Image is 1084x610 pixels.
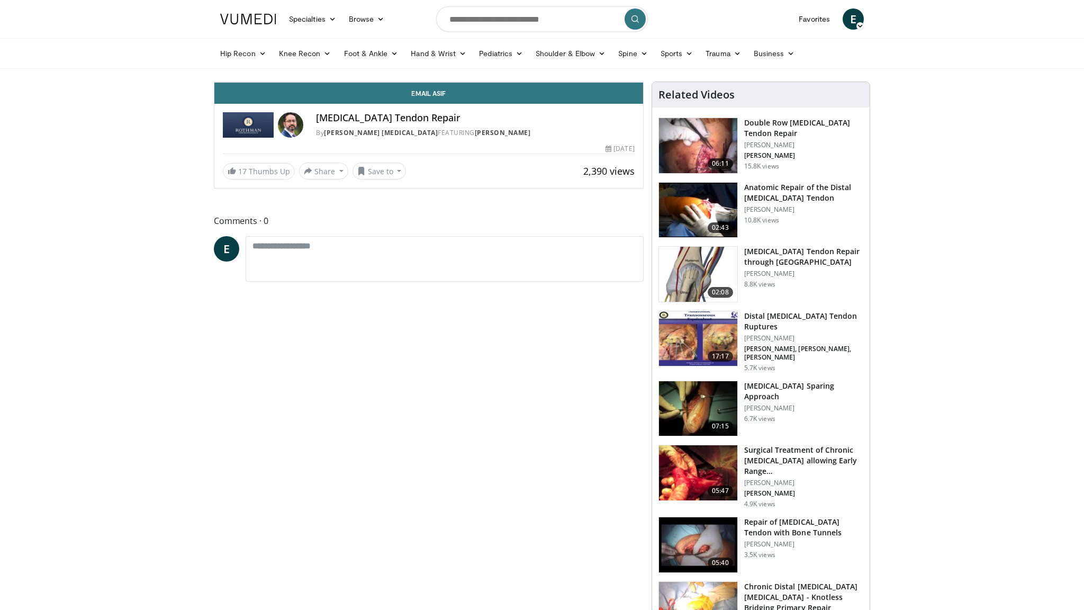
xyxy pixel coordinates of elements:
p: 3.5K views [744,551,775,559]
p: [PERSON_NAME] [744,334,863,343]
p: [PERSON_NAME] [744,489,863,498]
span: 06:11 [708,158,733,169]
p: 5.7K views [744,364,775,372]
input: Search topics, interventions [436,6,648,32]
div: By FEATURING [316,128,635,138]
span: 17:17 [708,351,733,362]
h3: [MEDICAL_DATA] Tendon Repair through [GEOGRAPHIC_DATA] [744,246,863,267]
h3: Repair of [MEDICAL_DATA] Tendon with Bone Tunnels [744,517,863,538]
h4: Related Videos [658,88,735,101]
p: [PERSON_NAME] [744,270,863,278]
span: 02:08 [708,287,733,298]
span: 2,390 views [583,165,635,177]
a: 05:40 Repair of [MEDICAL_DATA] Tendon with Bone Tunnels [PERSON_NAME] 3.5K views [658,517,863,573]
span: 07:15 [708,421,733,432]
a: E [214,236,239,262]
p: 15.8K views [744,162,779,171]
p: 6.7K views [744,415,775,423]
a: Email Asif [214,83,643,104]
h3: Double Row [MEDICAL_DATA] Tendon Repair [744,118,863,139]
a: Shoulder & Elbow [529,43,612,64]
a: 07:15 [MEDICAL_DATA] Sparing Approach [PERSON_NAME] 6.7K views [658,381,863,437]
h3: Anatomic Repair of the Distal [MEDICAL_DATA] Tendon [744,182,863,203]
span: 05:47 [708,486,733,496]
a: 17:17 Distal [MEDICAL_DATA] Tendon Ruptures [PERSON_NAME] [PERSON_NAME], [PERSON_NAME], [PERSON_N... [658,311,863,372]
a: 06:11 Double Row [MEDICAL_DATA] Tendon Repair [PERSON_NAME] [PERSON_NAME] 15.8K views [658,118,863,174]
p: [PERSON_NAME] [744,540,863,549]
a: Specialties [283,8,342,30]
a: 05:47 Surgical Treatment of Chronic [MEDICAL_DATA] allowing Early Range… [PERSON_NAME] [PERSON_NA... [658,445,863,508]
a: 02:08 [MEDICAL_DATA] Tendon Repair through [GEOGRAPHIC_DATA] [PERSON_NAME] 8.8K views [658,246,863,302]
span: 05:40 [708,558,733,568]
button: Share [299,163,348,180]
a: Hand & Wrist [404,43,473,64]
img: Avatar [278,112,303,138]
img: PE3O6Z9ojHeNSk7H4xMDoxOjA4MTsiGN.150x105_q85_crop-smart_upscale.jpg [659,247,737,302]
a: Pediatrics [473,43,529,64]
span: 17 [238,166,247,176]
span: Comments 0 [214,214,644,228]
a: Browse [342,8,391,30]
img: FmFIn1_MecI9sVpn5hMDoxOjA4MTtFn1_1.150x105_q85_crop-smart_upscale.jpg [659,183,737,238]
a: 17 Thumbs Up [223,163,295,180]
video-js: Video Player [214,82,643,83]
p: [PERSON_NAME] [744,141,863,149]
img: XzOTlMlQSGUnbGTX4xMDoxOjBzMTt2bJ.150x105_q85_crop-smart_upscale.jpg [659,445,737,500]
p: 10.8K views [744,216,779,225]
a: Business [747,43,801,64]
button: Save to [353,163,406,180]
p: [PERSON_NAME] [744,151,863,160]
img: xX2wXF35FJtYfXNX4xMDoxOjA4MTsiGN.150x105_q85_crop-smart_upscale.jpg [659,311,737,366]
p: [PERSON_NAME] [744,205,863,214]
a: Spine [612,43,654,64]
img: fd82fabf-6965-42bb-9c52-80cde8effe56.150x105_q85_crop-smart_upscale.jpg [659,381,737,436]
a: [PERSON_NAME] [475,128,531,137]
p: 4.9K views [744,500,775,508]
p: [PERSON_NAME], [PERSON_NAME], [PERSON_NAME] [744,345,863,362]
a: Trauma [699,43,747,64]
a: E [843,8,864,30]
img: Rothman Hand Surgery [223,112,274,138]
div: [DATE] [606,144,634,154]
a: [PERSON_NAME] [MEDICAL_DATA] [324,128,438,137]
h3: Distal [MEDICAL_DATA] Tendon Ruptures [744,311,863,332]
a: Sports [654,43,700,64]
p: 8.8K views [744,280,775,289]
h4: [MEDICAL_DATA] Tendon Repair [316,112,635,124]
img: eWNh-8akTAF2kj8X4xMDoxOjBkMTt9RT.150x105_q85_crop-smart_upscale.jpg [659,517,737,572]
a: 02:43 Anatomic Repair of the Distal [MEDICAL_DATA] Tendon [PERSON_NAME] 10.8K views [658,182,863,238]
p: [PERSON_NAME] [744,479,863,487]
a: Foot & Ankle [338,43,405,64]
p: [PERSON_NAME] [744,404,863,412]
h3: [MEDICAL_DATA] Sparing Approach [744,381,863,402]
img: XzOTlMlQSGUnbGTX5hMDoxOjA4MTtFn1_1.150x105_q85_crop-smart_upscale.jpg [659,118,737,173]
a: Knee Recon [273,43,338,64]
a: Favorites [792,8,836,30]
h3: Surgical Treatment of Chronic [MEDICAL_DATA] allowing Early Range… [744,445,863,477]
span: 02:43 [708,222,733,233]
a: Hip Recon [214,43,273,64]
img: VuMedi Logo [220,14,276,24]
